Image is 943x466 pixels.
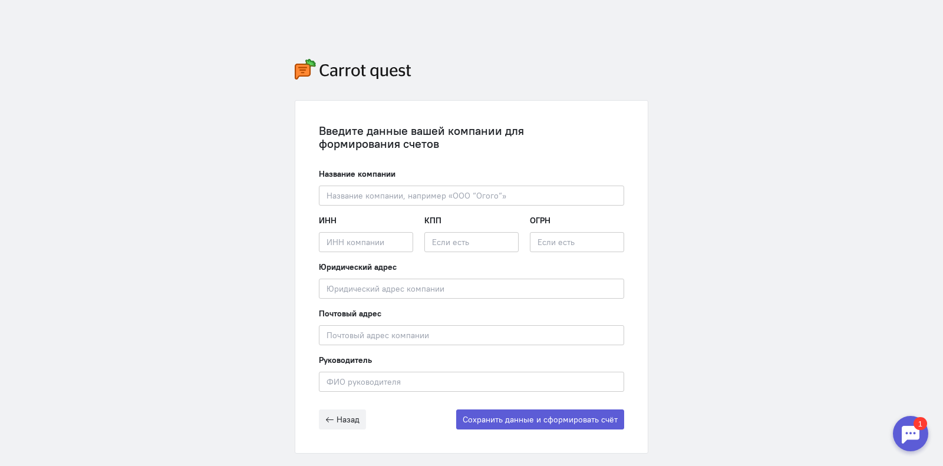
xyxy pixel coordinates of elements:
div: 1 [27,7,40,20]
label: Руководитель [319,354,372,366]
input: ФИО руководителя [319,372,624,392]
span: Назад [337,414,360,425]
input: Если есть [530,232,624,252]
label: Юридический адрес [319,261,397,273]
div: Введите данные вашей компании для формирования счетов [319,124,624,150]
img: carrot-quest-logo.svg [295,59,411,80]
input: Почтовый адрес компании [319,325,624,345]
input: Название компании, например «ООО “Огого“» [319,186,624,206]
button: Сохранить данные и сформировать счёт [456,409,624,429]
input: ИНН компании [319,232,413,252]
label: КПП [424,214,441,226]
label: Почтовый адрес [319,308,381,319]
label: Название компании [319,168,395,180]
button: Назад [319,409,366,429]
label: ИНН [319,214,337,226]
input: Если есть [424,232,519,252]
label: ОГРН [530,214,550,226]
input: Юридический адрес компании [319,279,624,299]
